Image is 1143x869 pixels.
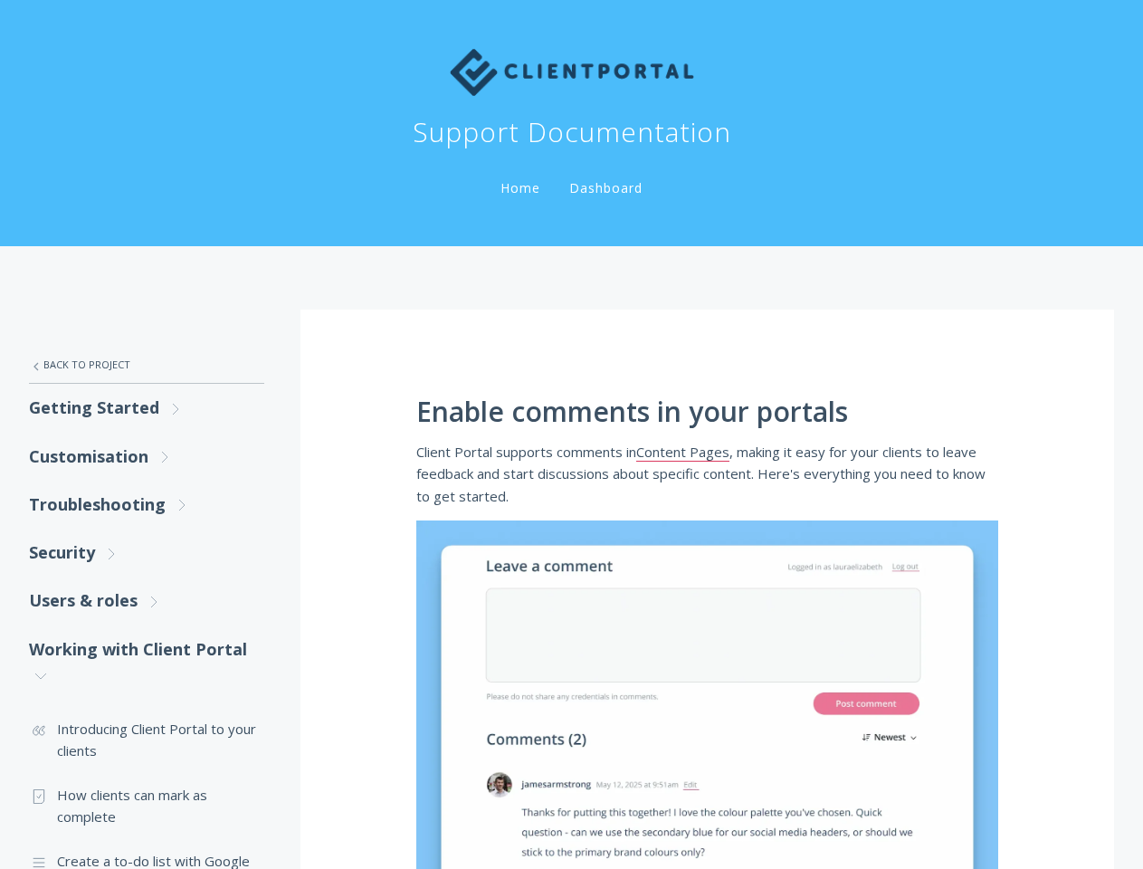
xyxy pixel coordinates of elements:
[416,441,998,507] p: Client Portal supports comments in , making it easy for your clients to leave feedback and start ...
[29,577,264,625] a: Users & roles
[566,179,646,196] a: Dashboard
[497,179,544,196] a: Home
[636,443,729,462] a: Content Pages
[29,773,264,839] a: How clients can mark as complete
[29,625,264,701] a: Working with Client Portal
[29,481,264,529] a: Troubleshooting
[29,384,264,432] a: Getting Started
[416,396,998,427] h1: Enable comments in your portals
[413,114,731,150] h1: Support Documentation
[29,529,264,577] a: Security
[29,346,264,384] a: Back to Project
[29,433,264,481] a: Customisation
[29,707,264,773] a: Introducing Client Portal to your clients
